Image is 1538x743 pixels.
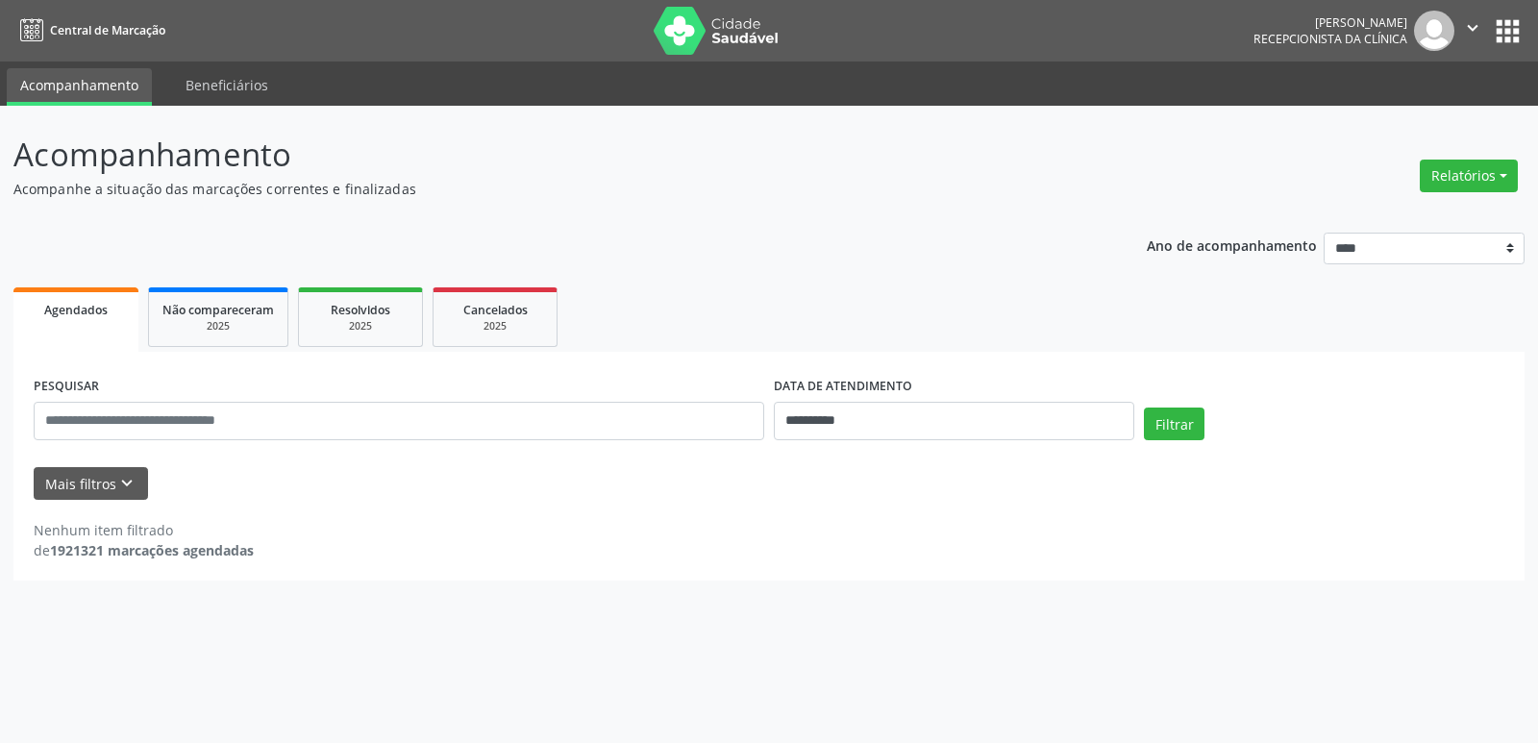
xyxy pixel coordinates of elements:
[34,372,99,402] label: PESQUISAR
[1491,14,1525,48] button: apps
[50,541,254,559] strong: 1921321 marcações agendadas
[44,302,108,318] span: Agendados
[331,302,390,318] span: Resolvidos
[1253,14,1407,31] div: [PERSON_NAME]
[7,68,152,106] a: Acompanhamento
[172,68,282,102] a: Beneficiários
[1253,31,1407,47] span: Recepcionista da clínica
[13,131,1071,179] p: Acompanhamento
[13,14,165,46] a: Central de Marcação
[162,302,274,318] span: Não compareceram
[1144,408,1204,440] button: Filtrar
[447,319,543,334] div: 2025
[116,473,137,494] i: keyboard_arrow_down
[34,520,254,540] div: Nenhum item filtrado
[34,540,254,560] div: de
[34,467,148,501] button: Mais filtroskeyboard_arrow_down
[774,372,912,402] label: DATA DE ATENDIMENTO
[1420,160,1518,192] button: Relatórios
[13,179,1071,199] p: Acompanhe a situação das marcações correntes e finalizadas
[162,319,274,334] div: 2025
[1147,233,1317,257] p: Ano de acompanhamento
[1462,17,1483,38] i: 
[312,319,409,334] div: 2025
[1414,11,1454,51] img: img
[463,302,528,318] span: Cancelados
[1454,11,1491,51] button: 
[50,22,165,38] span: Central de Marcação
